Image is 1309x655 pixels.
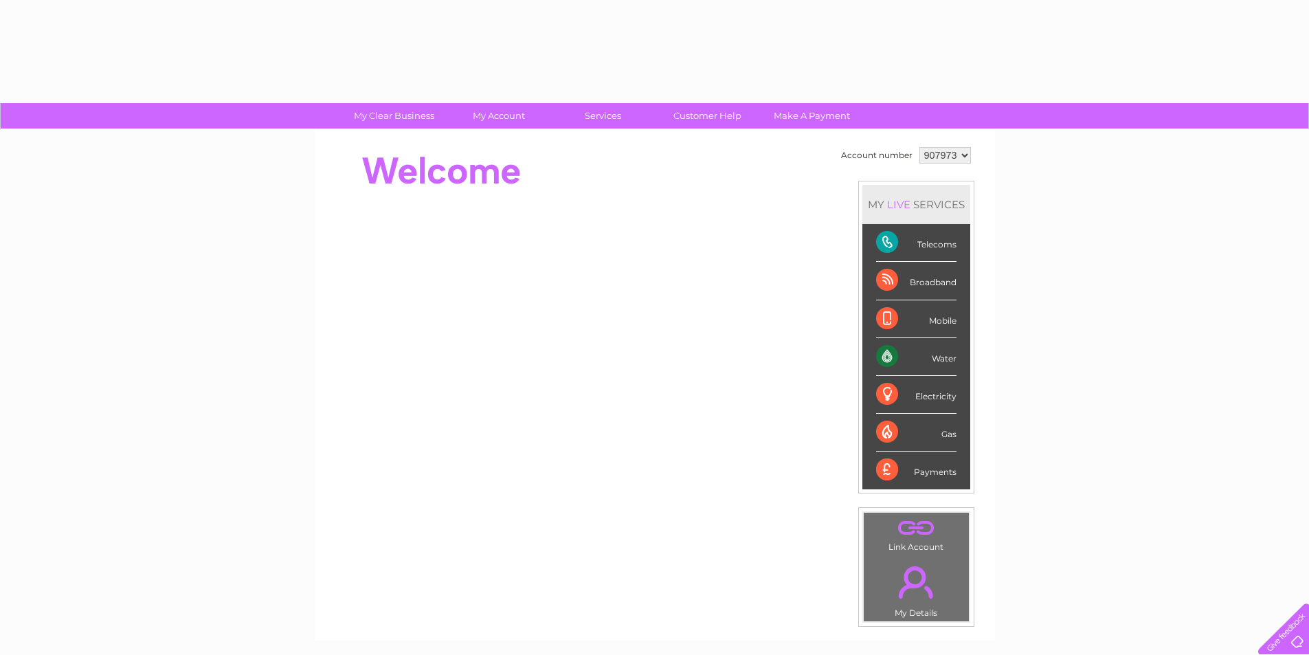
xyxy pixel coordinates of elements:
td: My Details [863,555,970,622]
a: My Account [442,103,555,129]
a: My Clear Business [337,103,451,129]
a: . [867,516,965,540]
div: Telecoms [876,224,956,262]
a: Make A Payment [755,103,869,129]
div: MY SERVICES [862,185,970,224]
td: Link Account [863,512,970,555]
a: Customer Help [651,103,764,129]
div: LIVE [884,198,913,211]
a: Services [546,103,660,129]
td: Account number [838,144,916,167]
div: Mobile [876,300,956,338]
a: . [867,558,965,606]
div: Gas [876,414,956,452]
div: Broadband [876,262,956,300]
div: Water [876,338,956,376]
div: Payments [876,452,956,489]
div: Electricity [876,376,956,414]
